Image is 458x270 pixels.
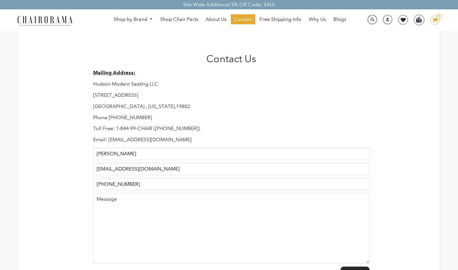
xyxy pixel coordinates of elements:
span: Why Us [309,16,326,23]
nav: DesktopNavigation [103,14,357,26]
p: [STREET_ADDRESS] [93,92,370,99]
a: 1 [426,16,440,25]
span: Contact [234,16,252,23]
a: About Us [203,14,230,24]
span: Blogs [333,16,346,23]
span: Free Shipping Info [260,16,301,23]
input: Name [93,148,370,160]
a: Blogs [330,14,349,24]
img: chairorama [14,15,76,26]
input: Email [93,163,370,175]
p: Email: [EMAIL_ADDRESS][DOMAIN_NAME] [93,137,370,143]
a: Contact [231,14,255,24]
a: Shop Chair Parts [157,14,201,24]
p: Toll Free: 1-844-99-CHAIR ([PHONE_NUMBER]) [93,125,370,132]
a: Free Shipping Info [256,14,304,24]
span: Shop Chair Parts [160,16,198,23]
input: Phone Number [93,178,370,190]
div: 1 [436,14,442,19]
p: Phone [PHONE_NUMBER] [93,114,370,121]
p: [GEOGRAPHIC_DATA] , [US_STATE],19802 [93,103,370,110]
a: Shop by Brand [111,15,156,24]
p: Hudson Modern Seating LLC [93,81,370,87]
span: About Us [206,16,227,23]
img: WhatsApp_Image_2024-07-12_at_16.23.01.webp [414,15,424,24]
h1: Contact Us [93,53,370,65]
strong: Mailing Address: [93,70,135,76]
a: Why Us [306,14,329,24]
